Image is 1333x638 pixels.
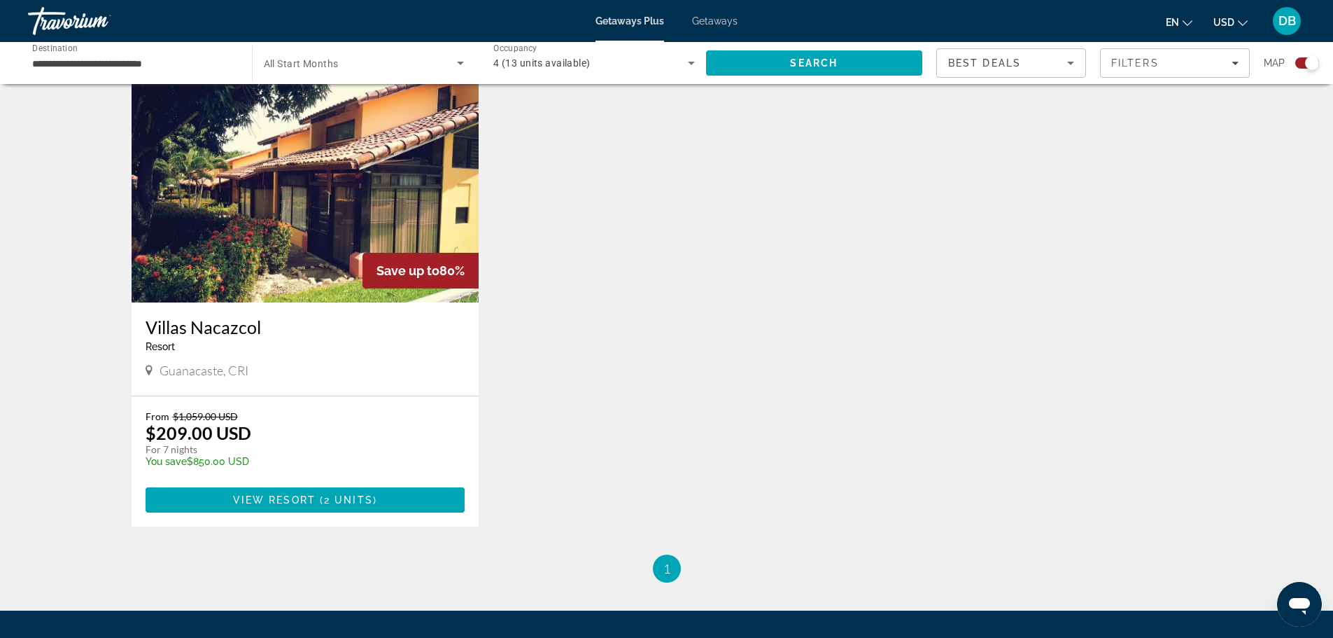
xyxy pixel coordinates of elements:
div: 80% [362,253,479,289]
p: $209.00 USD [146,422,251,443]
p: $850.00 USD [146,456,451,467]
iframe: Button to launch messaging window [1277,582,1322,627]
a: Getaways Plus [595,15,664,27]
span: Map [1264,53,1285,73]
span: 4 (13 units available) [493,57,591,69]
a: Getaways [692,15,738,27]
span: All Start Months [264,58,339,69]
span: From [146,410,169,422]
button: Filters [1100,48,1250,78]
span: Resort [146,341,175,352]
span: DB [1278,14,1296,28]
span: Save up to [376,263,439,278]
button: Change language [1166,12,1192,32]
button: Change currency [1213,12,1248,32]
span: Search [790,57,838,69]
button: Search [706,50,923,76]
span: $1,059.00 USD [173,410,238,422]
a: Villas Nacazcol [146,317,465,338]
span: Best Deals [948,57,1021,69]
input: Select destination [32,55,234,72]
span: View Resort [233,494,316,506]
span: Destination [32,43,78,53]
mat-select: Sort by [948,55,1074,71]
button: User Menu [1269,6,1305,36]
span: Guanacaste, CRI [160,363,248,378]
nav: Pagination [132,555,1202,583]
span: Filters [1111,57,1159,69]
span: You save [146,456,187,467]
span: 1 [663,561,670,576]
a: Travorium [28,3,168,39]
img: Villas Nacazcol [132,78,479,303]
button: View Resort(2 units) [146,487,465,513]
span: 2 units [324,494,373,506]
span: en [1166,17,1179,28]
span: Occupancy [493,43,537,53]
span: USD [1213,17,1234,28]
p: For 7 nights [146,443,451,456]
span: ( ) [316,494,377,506]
